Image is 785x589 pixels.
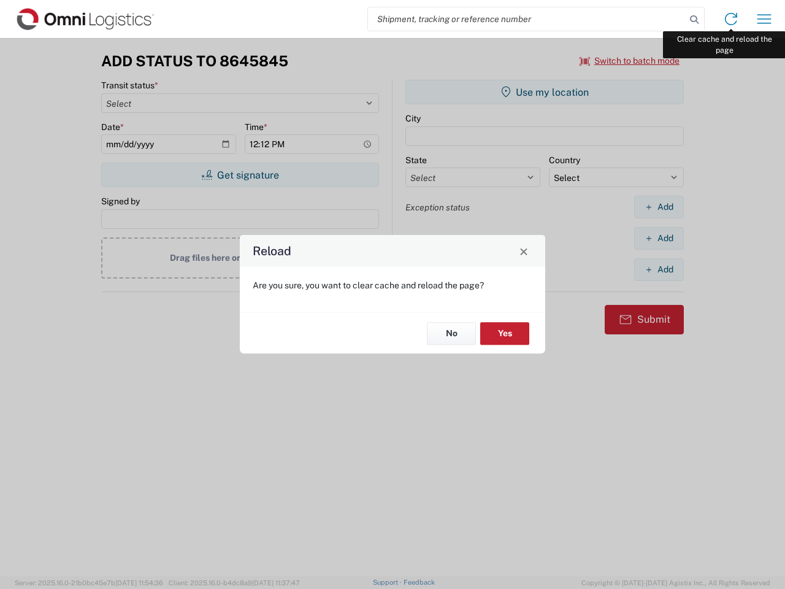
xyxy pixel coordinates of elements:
input: Shipment, tracking or reference number [368,7,686,31]
p: Are you sure, you want to clear cache and reload the page? [253,280,532,291]
h4: Reload [253,242,291,260]
button: Close [515,242,532,260]
button: Yes [480,322,529,345]
button: No [427,322,476,345]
